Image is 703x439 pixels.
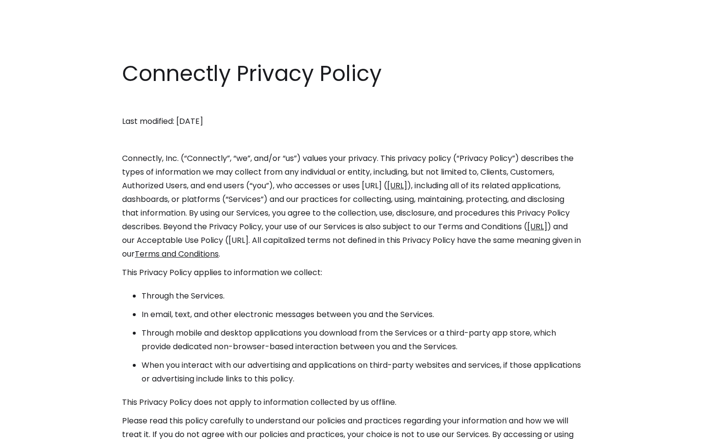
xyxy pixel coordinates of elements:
[122,396,581,409] p: This Privacy Policy does not apply to information collected by us offline.
[142,289,581,303] li: Through the Services.
[387,180,407,191] a: [URL]
[122,96,581,110] p: ‍
[122,115,581,128] p: Last modified: [DATE]
[527,221,547,232] a: [URL]
[142,308,581,321] li: In email, text, and other electronic messages between you and the Services.
[20,422,59,436] ul: Language list
[10,421,59,436] aside: Language selected: English
[122,133,581,147] p: ‍
[122,152,581,261] p: Connectly, Inc. (“Connectly”, “we”, and/or “us”) values your privacy. This privacy policy (“Priva...
[142,359,581,386] li: When you interact with our advertising and applications on third-party websites and services, if ...
[142,326,581,354] li: Through mobile and desktop applications you download from the Services or a third-party app store...
[135,248,219,259] a: Terms and Conditions
[122,59,581,89] h1: Connectly Privacy Policy
[122,266,581,279] p: This Privacy Policy applies to information we collect:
